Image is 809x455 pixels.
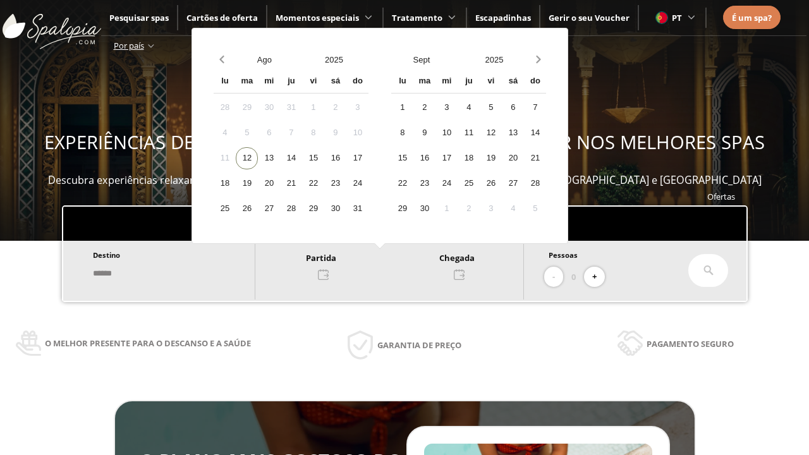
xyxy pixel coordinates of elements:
div: 15 [302,147,324,169]
div: 12 [236,147,258,169]
a: Cartões de oferta [186,12,258,23]
button: Open years overlay [299,49,368,71]
div: 26 [236,198,258,220]
div: 30 [258,97,280,119]
div: 10 [435,122,458,144]
div: 3 [346,97,368,119]
div: 13 [258,147,280,169]
span: 0 [571,270,576,284]
button: + [584,267,605,288]
span: EXPERIÊNCIAS DE BEM-ESTAR PARA OFERECER E APROVEITAR NOS MELHORES SPAS [44,130,765,155]
div: 19 [480,147,502,169]
div: 1 [302,97,324,119]
div: 19 [236,173,258,195]
div: Calendar wrapper [214,71,368,220]
div: do [346,71,368,93]
a: Ofertas [707,191,735,202]
div: 11 [214,147,236,169]
span: Garantia de preço [377,338,461,352]
div: 14 [280,147,302,169]
div: 17 [346,147,368,169]
div: 30 [413,198,435,220]
div: vi [302,71,324,93]
div: mi [435,71,458,93]
div: 29 [302,198,324,220]
div: 8 [391,122,413,144]
span: Descubra experiências relaxantes, desfrute e ofereça momentos de bem-estar em mais de 400 spas em... [48,173,762,187]
span: Pagamento seguro [647,337,734,351]
div: ma [236,71,258,93]
div: ju [458,71,480,93]
div: 18 [214,173,236,195]
div: 27 [258,198,280,220]
span: É um spa? [732,12,772,23]
div: 3 [480,198,502,220]
div: Calendar days [214,97,368,220]
div: Calendar wrapper [391,71,546,220]
div: 25 [214,198,236,220]
a: Escapadinhas [475,12,531,23]
div: 4 [502,198,524,220]
div: 27 [502,173,524,195]
div: 10 [346,122,368,144]
div: 17 [435,147,458,169]
div: 21 [524,147,546,169]
div: 4 [458,97,480,119]
div: 9 [324,122,346,144]
a: Pesquisar spas [109,12,169,23]
div: 2 [413,97,435,119]
div: 8 [302,122,324,144]
div: 12 [480,122,502,144]
div: 16 [324,147,346,169]
div: 20 [502,147,524,169]
button: Open months overlay [385,49,458,71]
div: 15 [391,147,413,169]
div: Calendar days [391,97,546,220]
div: 22 [391,173,413,195]
div: 5 [480,97,502,119]
div: 28 [280,198,302,220]
div: 13 [502,122,524,144]
button: Open months overlay [229,49,299,71]
span: Por país [114,40,144,51]
div: mi [258,71,280,93]
div: 5 [524,198,546,220]
div: 23 [324,173,346,195]
div: vi [480,71,502,93]
div: 16 [413,147,435,169]
span: Destino [93,250,120,260]
div: 29 [391,198,413,220]
div: 9 [413,122,435,144]
div: ju [280,71,302,93]
div: 1 [435,198,458,220]
div: 30 [324,198,346,220]
div: 20 [258,173,280,195]
div: 6 [502,97,524,119]
div: 11 [458,122,480,144]
button: Previous month [214,49,229,71]
div: 4 [214,122,236,144]
div: 7 [524,97,546,119]
div: 26 [480,173,502,195]
div: 28 [524,173,546,195]
div: 29 [236,97,258,119]
button: Next month [530,49,546,71]
span: Pessoas [549,250,578,260]
div: do [524,71,546,93]
button: Open years overlay [458,49,530,71]
button: - [544,267,563,288]
div: 6 [258,122,280,144]
div: sá [324,71,346,93]
div: 22 [302,173,324,195]
div: 7 [280,122,302,144]
div: 14 [524,122,546,144]
div: 5 [236,122,258,144]
div: 2 [324,97,346,119]
img: ImgLogoSpalopia.BvClDcEz.svg [3,1,101,49]
div: sá [502,71,524,93]
div: 3 [435,97,458,119]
